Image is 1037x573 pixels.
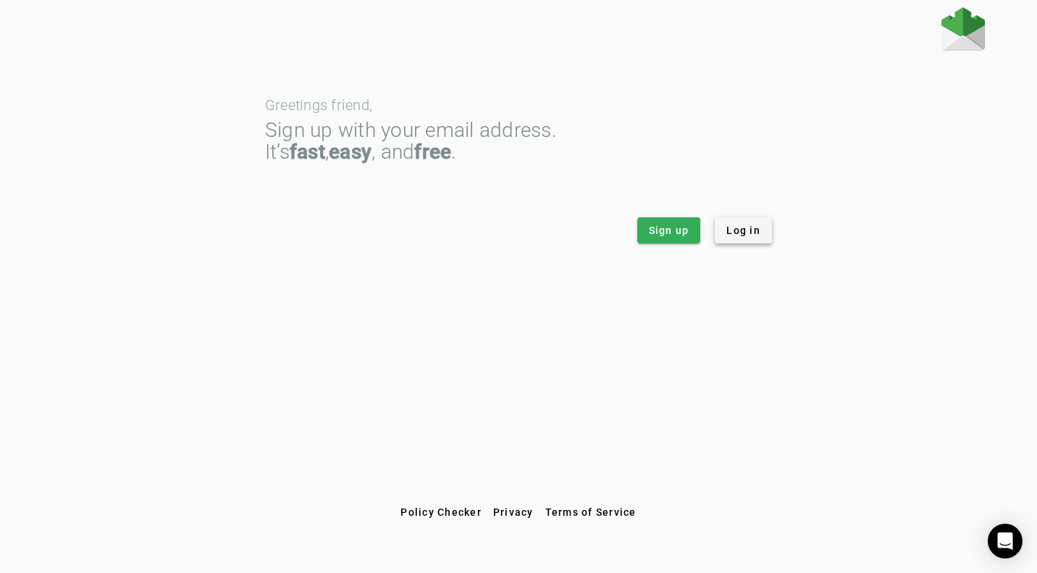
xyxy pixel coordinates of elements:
[540,499,642,525] button: Terms of Service
[395,499,487,525] button: Policy Checker
[493,506,534,518] span: Privacy
[715,217,772,243] button: Log in
[290,140,325,164] strong: fast
[988,524,1023,559] div: Open Intercom Messenger
[414,140,451,164] strong: free
[400,506,482,518] span: Policy Checker
[637,217,701,243] button: Sign up
[265,98,772,112] div: Greetings friend,
[265,120,772,163] div: Sign up with your email address. It’s , , and .
[545,506,637,518] span: Terms of Service
[649,223,689,238] span: Sign up
[726,223,760,238] span: Log in
[329,140,371,164] strong: easy
[941,7,985,51] img: Fraudmarc Logo
[487,499,540,525] button: Privacy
